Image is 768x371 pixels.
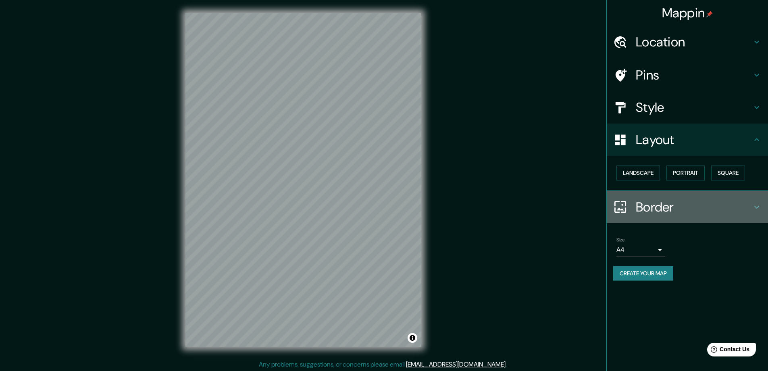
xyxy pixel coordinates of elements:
[259,360,507,369] p: Any problems, suggestions, or concerns please email .
[607,124,768,156] div: Layout
[613,266,673,281] button: Create your map
[185,13,421,347] canvas: Map
[636,99,752,115] h4: Style
[636,34,752,50] h4: Location
[616,243,665,256] div: A4
[406,360,506,369] a: [EMAIL_ADDRESS][DOMAIN_NAME]
[666,166,705,180] button: Portrait
[607,191,768,223] div: Border
[408,333,417,343] button: Toggle attribution
[607,26,768,58] div: Location
[508,360,510,369] div: .
[507,360,508,369] div: .
[636,199,752,215] h4: Border
[616,236,625,243] label: Size
[607,91,768,124] div: Style
[607,59,768,91] div: Pins
[706,11,713,17] img: pin-icon.png
[711,166,745,180] button: Square
[696,340,759,362] iframe: Help widget launcher
[636,132,752,148] h4: Layout
[662,5,713,21] h4: Mappin
[616,166,660,180] button: Landscape
[636,67,752,83] h4: Pins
